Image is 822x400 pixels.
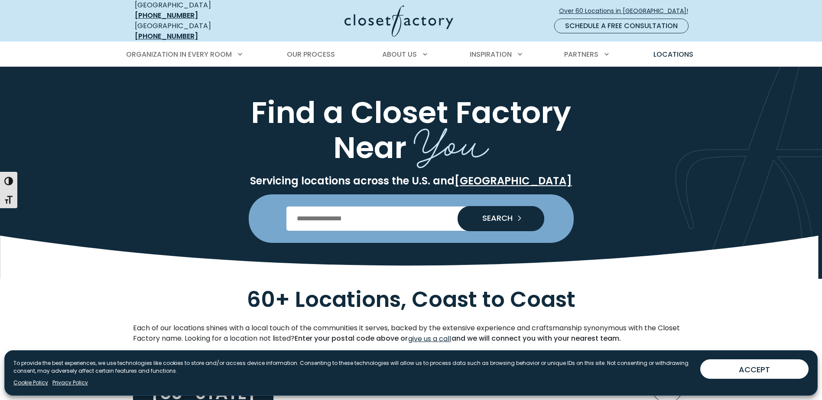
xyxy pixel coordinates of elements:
[333,126,406,168] span: Near
[475,214,513,222] span: SEARCH
[344,5,453,37] img: Closet Factory Logo
[458,206,544,231] button: Search our Nationwide Locations
[382,49,417,59] span: About Us
[700,359,809,379] button: ACCEPT
[126,49,232,59] span: Organization in Every Room
[133,323,689,345] p: Each of our locations shines with a local touch of the communities it serves, backed by the exten...
[564,49,598,59] span: Partners
[287,49,335,59] span: Our Process
[295,333,621,343] strong: Enter your postal code above or and we will connect you with your nearest team.
[251,91,571,133] span: Find a Closet Factory
[13,379,48,387] a: Cookie Policy
[133,174,689,187] p: Servicing locations across the U.S. and
[135,21,260,42] div: [GEOGRAPHIC_DATA]
[286,206,536,231] input: Enter Postal Code
[247,284,575,315] span: 60+ Locations, Coast to Coast
[120,42,702,67] nav: Primary Menu
[135,31,198,41] a: [PHONE_NUMBER]
[470,49,512,59] span: Inspiration
[408,333,452,345] a: give us a call
[414,108,489,172] span: You
[135,10,198,20] a: [PHONE_NUMBER]
[559,3,695,19] a: Over 60 Locations in [GEOGRAPHIC_DATA]!
[559,6,695,16] span: Over 60 Locations in [GEOGRAPHIC_DATA]!
[13,359,693,375] p: To provide the best experiences, we use technologies like cookies to store and/or access device i...
[52,379,88,387] a: Privacy Policy
[554,19,689,33] a: Schedule a Free Consultation
[653,49,693,59] span: Locations
[455,174,572,188] a: [GEOGRAPHIC_DATA]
